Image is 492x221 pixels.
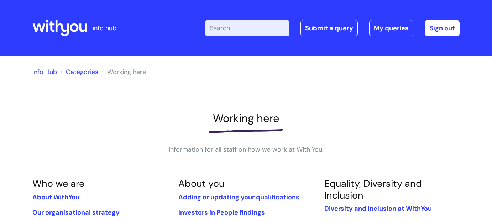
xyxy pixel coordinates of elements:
a: Info Hub [32,68,57,76]
p: Information for all staff on how we work at With You. [139,144,353,155]
a: Equality, Diversity and Inclusion [324,177,422,201]
a: Submit a query [300,20,358,36]
a: About WithYou [32,193,79,201]
a: Diversity and inclusion at WithYou [324,204,432,213]
a: Investors in People findings [178,208,265,217]
a: Adding or updating your qualifications [178,193,299,201]
a: Our organisational strategy [32,208,120,217]
h1: Working here [32,112,460,125]
a: Sign out [425,20,460,36]
div: | - [205,20,460,36]
li: Working here [100,66,146,78]
a: About you [178,177,224,190]
p: info hub [93,22,116,34]
li: Solution home [59,66,98,78]
a: Categories [66,68,98,76]
a: My queries [369,20,413,36]
input: Search [205,20,289,36]
a: Who we are [32,177,84,190]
